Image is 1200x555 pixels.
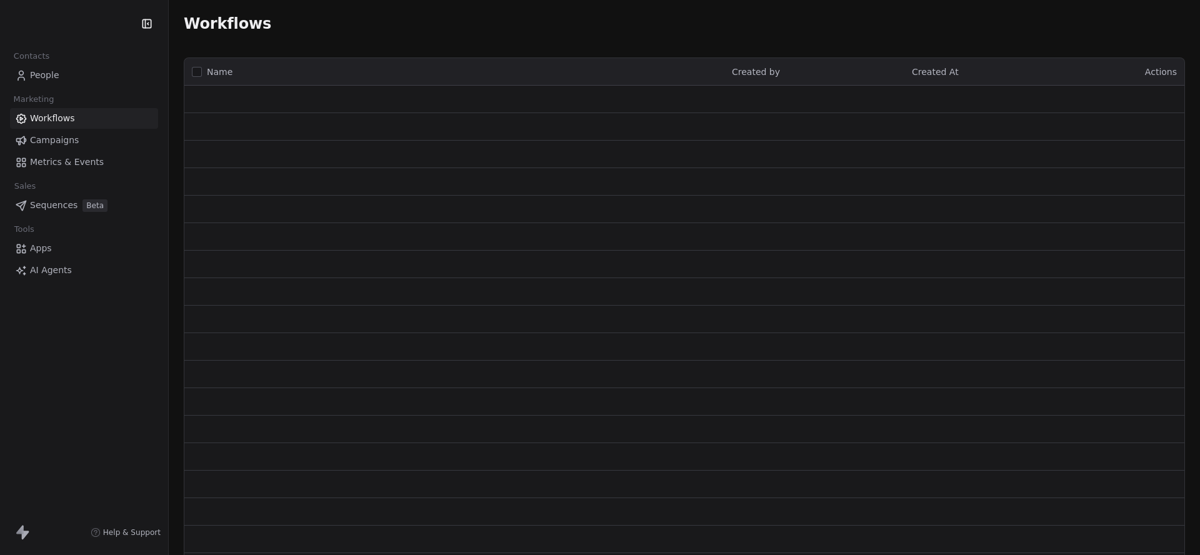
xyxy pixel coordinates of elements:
span: Marketing [8,90,59,109]
span: Name [207,66,232,79]
span: Actions [1145,67,1177,77]
span: Metrics & Events [30,156,104,169]
a: Metrics & Events [10,152,158,172]
span: Beta [82,199,107,212]
span: Workflows [30,112,75,125]
a: SequencesBeta [10,195,158,216]
a: Workflows [10,108,158,129]
span: Contacts [8,47,55,66]
a: People [10,65,158,86]
span: Campaigns [30,134,79,147]
span: AI Agents [30,264,72,277]
span: Workflows [184,15,271,32]
a: Help & Support [91,527,161,537]
a: AI Agents [10,260,158,281]
span: Tools [9,220,39,239]
span: Created At [912,67,959,77]
span: Help & Support [103,527,161,537]
span: Sales [9,177,41,196]
span: Created by [732,67,780,77]
a: Apps [10,238,158,259]
a: Campaigns [10,130,158,151]
span: Sequences [30,199,77,212]
span: People [30,69,59,82]
span: Apps [30,242,52,255]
